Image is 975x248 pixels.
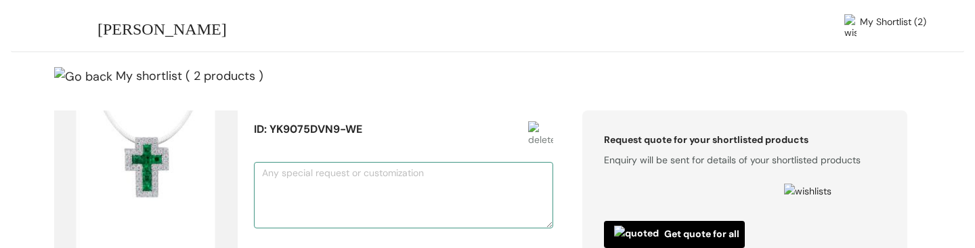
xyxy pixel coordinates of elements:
img: wishlist [844,14,857,40]
span: My Shortlist (2) [860,14,926,40]
span: [PERSON_NAME] [97,17,227,43]
span: Get quote for all [614,226,735,243]
img: delete [528,121,553,150]
img: Go back [54,66,116,89]
img: Buyer Portal [49,5,93,49]
h5: ID: YK9075DVN9-WE [254,121,528,138]
div: Enquiry will be sent for details of your shortlisted products [604,147,886,167]
span: My shortlist ( 2 products ) [116,68,263,84]
img: quoted [614,226,664,243]
div: Request quote for your shortlisted products [604,132,886,147]
button: quotedGet quote for all [604,221,745,248]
